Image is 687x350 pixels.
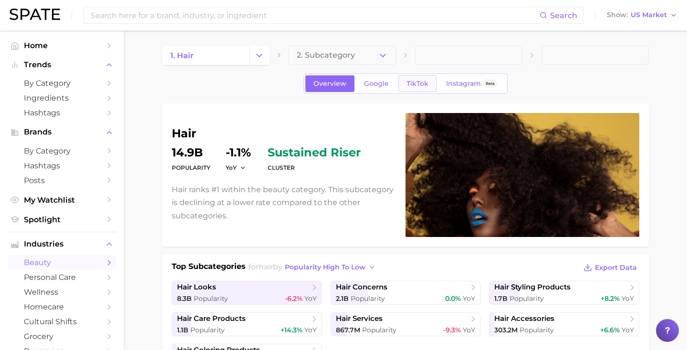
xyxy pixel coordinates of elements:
[249,46,270,65] button: Change Category
[8,58,116,72] button: Trends
[8,270,116,285] a: personal care
[226,164,246,172] button: YoY
[364,80,389,88] span: Google
[520,326,554,334] span: Popularity
[486,80,495,88] span: Beta
[24,79,100,88] span: by Category
[8,38,116,53] a: Home
[356,75,397,92] a: Google
[8,285,116,299] a: wellness
[336,326,360,334] span: 867.7m
[24,215,100,224] span: Spotlight
[398,75,437,92] a: TikTok
[8,193,116,207] a: My Watchlist
[297,51,355,60] span: 2. Subcategory
[24,128,100,136] span: Brands
[172,162,210,174] dt: Popularity
[550,11,577,20] span: Search
[162,46,249,65] a: 1. hair
[8,144,116,158] a: by Category
[8,158,116,173] a: Hashtags
[445,294,461,303] span: 0.0%
[10,9,60,20] img: SPATE
[177,294,192,303] span: 8.3b
[24,273,100,282] span: personal care
[226,164,237,172] span: YoY
[595,264,637,272] span: Export Data
[285,263,365,271] span: popularity high to low
[282,261,378,274] button: popularity high to low
[8,91,116,105] a: Ingredients
[268,147,361,158] span: sustained riser
[8,212,116,227] a: Spotlight
[24,258,100,267] span: beauty
[24,288,100,297] span: wellness
[190,326,225,334] span: Popularity
[194,294,228,303] span: Popularity
[24,302,100,311] span: homecare
[24,146,100,155] span: by Category
[510,294,544,303] span: Popularity
[24,176,100,185] span: Posts
[494,294,508,303] span: 1.7b
[24,161,100,170] span: Hashtags
[249,262,378,271] span: for by
[331,312,481,336] a: hair services867.7m Popularity-9.3% YoY
[8,105,116,120] a: Hashtags
[581,261,639,274] button: Export Data
[494,283,571,292] span: hair styling products
[24,41,100,50] span: Home
[304,294,317,303] span: YoY
[172,312,322,336] a: hair care products1.1b Popularity+14.3% YoY
[24,332,100,341] span: grocery
[285,294,302,303] span: -6.2%
[24,196,100,205] span: My Watchlist
[331,281,481,305] a: hair concerns2.1b Popularity0.0% YoY
[463,326,475,334] span: YoY
[494,314,554,323] span: hair accessories
[177,326,188,334] span: 1.1b
[622,326,634,334] span: YoY
[600,326,620,334] span: +6.6%
[8,76,116,91] a: by Category
[351,294,385,303] span: Popularity
[463,294,475,303] span: YoY
[172,261,246,275] h1: Top Subcategories
[24,317,100,326] span: cultural shifts
[438,75,506,92] a: InstagramBeta
[172,147,210,158] dd: 14.9b
[24,61,100,69] span: Trends
[177,314,246,323] span: hair care products
[313,80,346,88] span: Overview
[8,314,116,329] a: cultural shifts
[631,12,667,18] span: US Market
[607,12,628,18] span: Show
[8,237,116,251] button: Industries
[8,173,116,188] a: Posts
[305,75,354,92] a: Overview
[489,312,639,336] a: hair accessories303.2m Popularity+6.6% YoY
[8,255,116,270] a: beauty
[172,281,322,305] a: hair looks8.3b Popularity-6.2% YoY
[172,183,394,222] p: Hair ranks #1 within the beauty category. This subcategory is declining at a lower rate compared ...
[336,294,349,303] span: 2.1b
[443,326,461,334] span: -9.3%
[24,240,100,248] span: Industries
[336,314,383,323] span: hair services
[8,299,116,314] a: homecare
[90,7,540,23] input: Search here for a brand, industry, or ingredient
[489,281,639,305] a: hair styling products1.7b Popularity+8.2% YoY
[24,108,100,117] span: Hashtags
[406,80,428,88] span: TikTok
[170,51,194,60] span: 1. hair
[362,326,396,334] span: Popularity
[177,283,216,292] span: hair looks
[289,46,396,65] button: 2. Subcategory
[622,294,634,303] span: YoY
[336,283,387,292] span: hair concerns
[24,93,100,103] span: Ingredients
[226,147,252,158] dd: -1.1%
[304,326,317,334] span: YoY
[8,329,116,344] a: grocery
[446,80,481,88] span: Instagram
